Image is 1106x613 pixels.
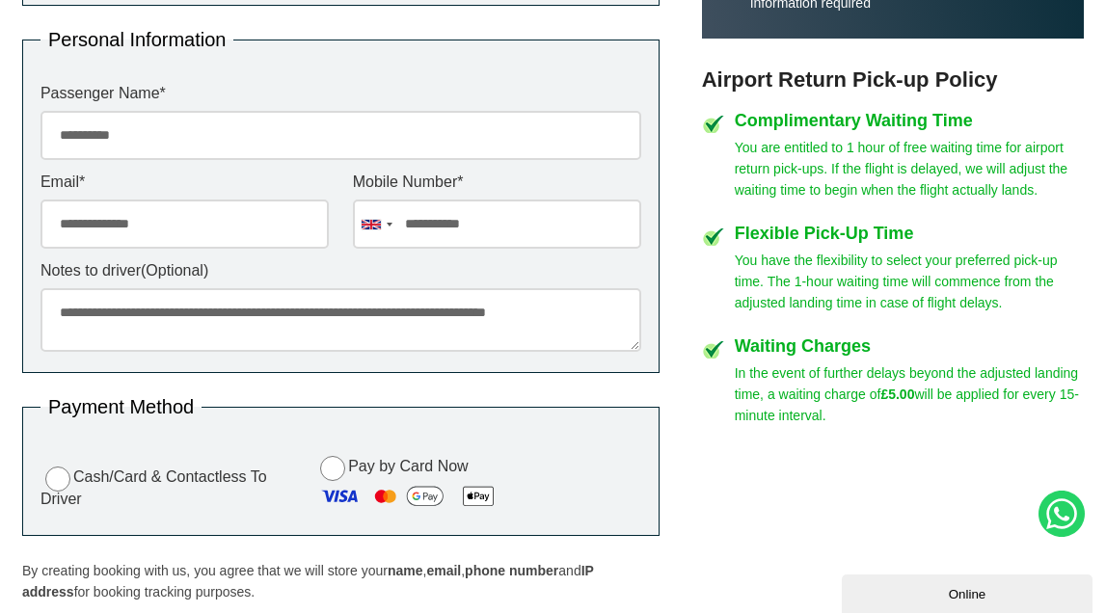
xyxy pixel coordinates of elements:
label: Mobile Number [353,174,641,190]
strong: name [388,563,423,578]
input: Pay by Card Now [320,456,345,481]
label: Pay by Card Now [315,453,640,518]
label: Notes to driver [40,263,641,279]
p: You are entitled to 1 hour of free waiting time for airport return pick-ups. If the flight is del... [735,137,1084,200]
iframe: chat widget [842,571,1096,613]
div: United Kingdom: +44 [354,200,398,248]
p: In the event of further delays beyond the adjusted landing time, a waiting charge of will be appl... [735,362,1084,426]
label: Cash/Card & Contactless To Driver [40,464,301,507]
label: Passenger Name [40,86,641,101]
span: (Optional) [141,262,208,279]
p: By creating booking with us, you agree that we will store your , , and for booking tracking purpo... [22,560,660,602]
strong: £5.00 [880,386,914,402]
h4: Flexible Pick-Up Time [735,225,1084,242]
h3: Airport Return Pick-up Policy [702,67,1084,93]
legend: Personal Information [40,30,234,49]
h4: Complimentary Waiting Time [735,112,1084,129]
label: Email [40,174,329,190]
legend: Payment Method [40,397,202,416]
p: You have the flexibility to select your preferred pick-up time. The 1-hour waiting time will comm... [735,250,1084,313]
strong: email [426,563,461,578]
strong: phone number [465,563,558,578]
h4: Waiting Charges [735,337,1084,355]
input: Cash/Card & Contactless To Driver [45,466,70,492]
